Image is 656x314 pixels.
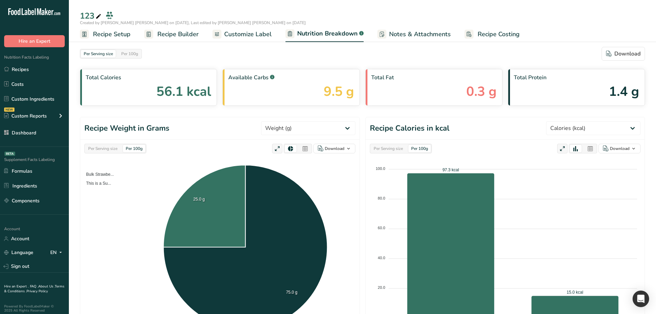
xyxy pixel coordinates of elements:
[38,284,55,289] a: About Us .
[324,82,354,101] span: 9.5 g
[466,82,497,101] span: 0.3 g
[4,284,64,294] a: Terms & Conditions .
[4,112,47,120] div: Custom Reports
[478,30,520,39] span: Recipe Costing
[285,26,364,42] a: Nutrition Breakdown
[228,73,354,82] span: Available Carbs
[50,249,65,257] div: EN
[212,27,272,42] a: Customize Label
[81,172,114,177] span: Bulk Strawbe...
[27,289,48,294] a: Privacy Policy
[297,29,358,38] span: Nutrition Breakdown
[4,284,29,289] a: Hire an Expert .
[123,145,145,152] div: Per 100g
[370,123,449,134] h1: Recipe Calories in kcal
[81,181,111,186] span: This is a Su...
[598,144,641,153] button: Download
[4,35,65,47] button: Hire an Expert
[157,30,199,39] span: Recipe Builder
[378,196,385,200] tspan: 80.0
[224,30,272,39] span: Customize Label
[313,144,355,153] button: Download
[4,304,65,313] div: Powered By FoodLabelMaker © 2025 All Rights Reserved
[80,10,103,22] div: 123
[325,145,344,152] div: Download
[377,27,451,42] a: Notes & Attachments
[371,73,497,82] span: Total Fat
[606,50,641,58] div: Download
[93,30,131,39] span: Recipe Setup
[30,284,38,289] a: FAQ .
[376,166,385,171] tspan: 100.0
[80,20,306,26] span: Created by [PERSON_NAME] [PERSON_NAME] on [DATE], Last edited by [PERSON_NAME] [PERSON_NAME] on [...
[389,30,451,39] span: Notes & Attachments
[408,145,431,152] div: Per 100g
[378,256,385,260] tspan: 40.0
[4,152,15,156] div: BETA
[80,27,131,42] a: Recipe Setup
[378,226,385,230] tspan: 60.0
[118,50,141,58] div: Per 100g
[465,27,520,42] a: Recipe Costing
[144,27,199,42] a: Recipe Builder
[514,73,639,82] span: Total Protein
[84,123,169,134] h1: Recipe Weight in Grams
[371,145,406,152] div: Per Serving size
[156,82,211,101] span: 56.1 kcal
[4,108,14,112] div: NEW
[86,73,211,82] span: Total Calories
[85,145,120,152] div: Per Serving size
[609,82,639,101] span: 1.4 g
[378,285,385,290] tspan: 20.0
[610,145,629,152] div: Download
[633,291,649,307] div: Open Intercom Messenger
[4,246,33,259] a: Language
[81,50,116,58] div: Per Serving size
[602,47,645,61] button: Download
